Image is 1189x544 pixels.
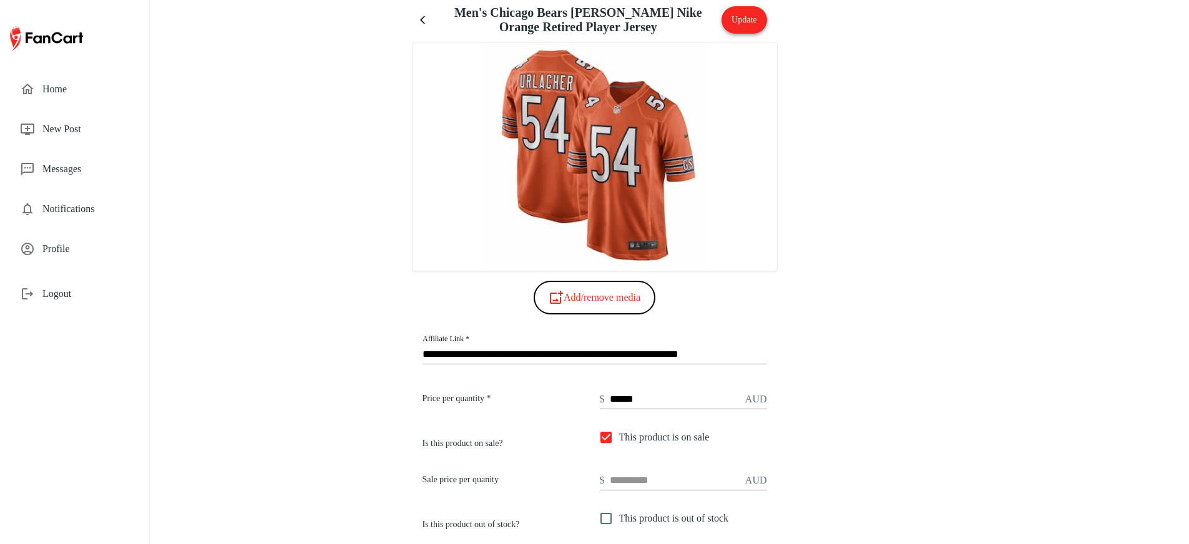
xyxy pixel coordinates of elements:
div: Notifications [10,194,139,224]
span: New Post [42,122,129,137]
p: AUD [745,392,767,407]
div: Logout [10,279,139,309]
div: Home [10,74,139,104]
p: AUD [745,473,767,488]
p: $ [600,473,605,488]
img: FanCart logo [10,24,83,54]
span: Messages [42,162,129,177]
h6: Is this product out of stock? [423,518,590,532]
button: menu [415,10,435,30]
span: Logout [42,286,129,301]
p: $ [600,392,605,407]
div: New Post [10,114,139,144]
span: Profile [42,241,129,256]
h6: Is this product on sale? [423,437,590,450]
button: Add/remove media [534,281,655,314]
h3: Men's Chicago Bears [PERSON_NAME] Nike Orange Retired Player Jersey [435,6,722,35]
span: Home [42,82,129,97]
div: Messages [10,154,139,184]
span: This product is on sale [619,430,710,445]
span: This product is out of stock [619,511,729,526]
div: Profile [10,234,139,264]
span: Notifications [42,202,129,216]
h6: Price per quantity * [423,392,590,406]
label: Affiliate Link * [423,334,469,344]
button: Update [722,6,766,34]
img: product-image [483,43,707,266]
h6: Sale price per quanity [423,473,590,487]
